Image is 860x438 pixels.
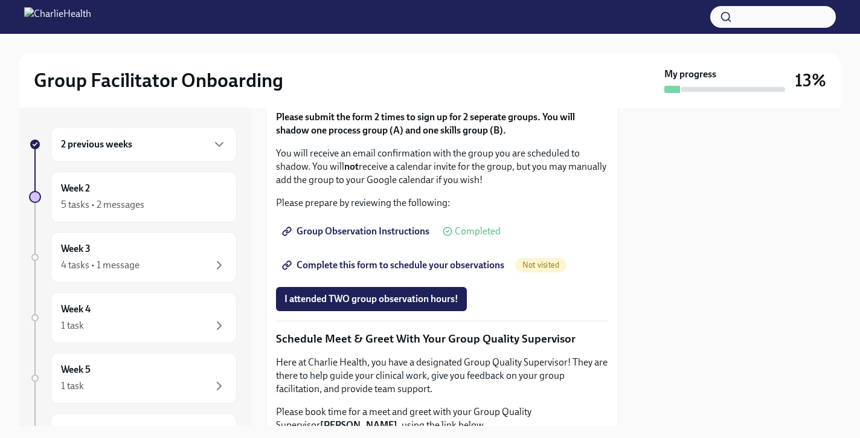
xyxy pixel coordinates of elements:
[320,419,397,431] strong: [PERSON_NAME]
[276,331,608,347] p: Schedule Meet & Greet With Your Group Quality Supervisor
[276,253,513,277] a: Complete this form to schedule your observations
[276,287,467,311] button: I attended TWO group observation hours!
[276,147,608,187] p: You will receive an email confirmation with the group you are scheduled to shadow. You will recei...
[664,68,716,81] strong: My progress
[61,259,140,272] div: 4 tasks • 1 message
[344,161,359,172] strong: not
[276,111,575,136] strong: Please submit the form 2 times to sign up for 2 seperate groups. You will shadow one process grou...
[24,7,91,27] img: CharlieHealth
[61,242,91,256] h6: Week 3
[61,363,91,376] h6: Week 5
[795,69,826,91] h3: 13%
[276,219,438,243] a: Group Observation Instructions
[29,292,237,343] a: Week 41 task
[61,182,90,195] h6: Week 2
[61,424,91,437] h6: Week 6
[284,225,429,237] span: Group Observation Instructions
[29,172,237,222] a: Week 25 tasks • 2 messages
[284,293,458,305] span: I attended TWO group observation hours!
[276,405,608,432] p: Please book time for a meet and greet with your Group Quality Supervisor , using the link below.
[515,260,566,269] span: Not visited
[276,196,608,210] p: Please prepare by reviewing the following:
[34,68,283,92] h2: Group Facilitator Onboarding
[61,198,144,211] div: 5 tasks • 2 messages
[61,379,84,393] div: 1 task
[284,259,504,271] span: Complete this form to schedule your observations
[51,127,237,162] div: 2 previous weeks
[455,227,501,236] span: Completed
[61,319,84,332] div: 1 task
[276,356,608,396] p: Here at Charlie Health, you have a designated Group Quality Supervisor! They are there to help gu...
[61,138,132,151] h6: 2 previous weeks
[29,353,237,404] a: Week 51 task
[61,303,91,316] h6: Week 4
[29,232,237,283] a: Week 34 tasks • 1 message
